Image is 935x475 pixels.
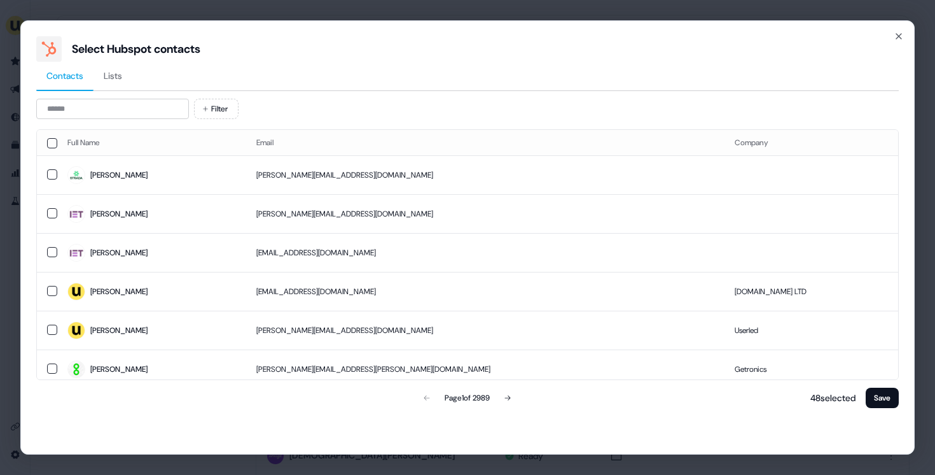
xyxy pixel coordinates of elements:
[445,392,490,404] div: Page 1 of 2989
[724,350,898,388] td: Getronics
[246,311,724,350] td: [PERSON_NAME][EMAIL_ADDRESS][DOMAIN_NAME]
[246,272,724,311] td: [EMAIL_ADDRESS][DOMAIN_NAME]
[90,324,148,337] div: [PERSON_NAME]
[72,41,200,57] div: Select Hubspot contacts
[90,208,148,220] div: [PERSON_NAME]
[246,233,724,272] td: [EMAIL_ADDRESS][DOMAIN_NAME]
[805,392,855,404] p: 48 selected
[246,350,724,388] td: [PERSON_NAME][EMAIL_ADDRESS][PERSON_NAME][DOMAIN_NAME]
[194,99,239,119] button: Filter
[246,155,724,194] td: [PERSON_NAME][EMAIL_ADDRESS][DOMAIN_NAME]
[57,130,246,155] th: Full Name
[90,246,148,259] div: [PERSON_NAME]
[724,272,898,311] td: [DOMAIN_NAME] LTD
[246,194,724,233] td: [PERSON_NAME][EMAIL_ADDRESS][DOMAIN_NAME]
[724,311,898,350] td: Userled
[724,130,898,155] th: Company
[104,69,122,82] span: Lists
[90,363,148,376] div: [PERSON_NAME]
[246,130,724,155] th: Email
[866,388,899,408] button: Save
[90,285,148,298] div: [PERSON_NAME]
[90,169,148,181] div: [PERSON_NAME]
[46,69,83,82] span: Contacts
